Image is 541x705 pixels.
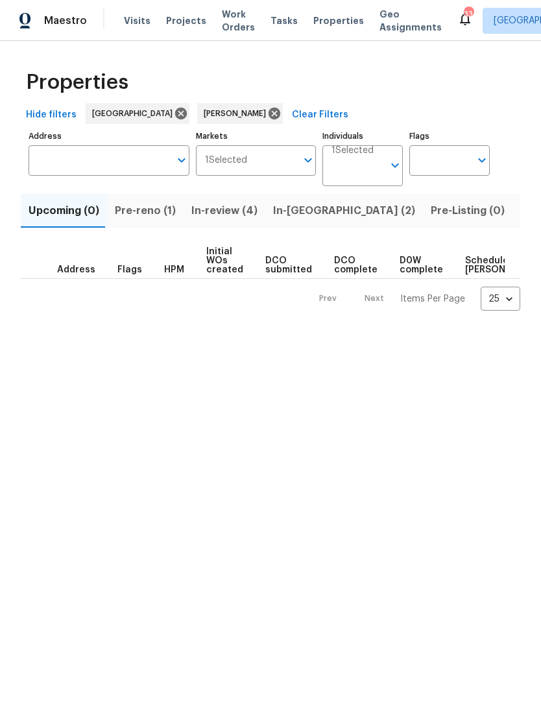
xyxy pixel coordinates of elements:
[386,156,404,174] button: Open
[464,8,473,21] div: 33
[92,107,178,120] span: [GEOGRAPHIC_DATA]
[115,202,176,220] span: Pre-reno (1)
[117,265,142,274] span: Flags
[26,76,128,89] span: Properties
[400,293,465,305] p: Items Per Page
[265,256,312,274] span: DCO submitted
[273,202,415,220] span: In-[GEOGRAPHIC_DATA] (2)
[205,155,247,166] span: 1 Selected
[57,265,95,274] span: Address
[196,132,317,140] label: Markets
[313,14,364,27] span: Properties
[204,107,271,120] span: [PERSON_NAME]
[222,8,255,34] span: Work Orders
[166,14,206,27] span: Projects
[191,202,258,220] span: In-review (4)
[86,103,189,124] div: [GEOGRAPHIC_DATA]
[473,151,491,169] button: Open
[173,151,191,169] button: Open
[400,256,443,274] span: D0W complete
[334,256,378,274] span: DCO complete
[287,103,354,127] button: Clear Filters
[270,16,298,25] span: Tasks
[331,145,374,156] span: 1 Selected
[26,107,77,123] span: Hide filters
[431,202,505,220] span: Pre-Listing (0)
[379,8,442,34] span: Geo Assignments
[481,282,520,316] div: 25
[197,103,283,124] div: [PERSON_NAME]
[44,14,87,27] span: Maestro
[299,151,317,169] button: Open
[465,256,538,274] span: Scheduled [PERSON_NAME]
[292,107,348,123] span: Clear Filters
[21,103,82,127] button: Hide filters
[124,14,150,27] span: Visits
[206,247,243,274] span: Initial WOs created
[29,202,99,220] span: Upcoming (0)
[409,132,490,140] label: Flags
[307,287,520,311] nav: Pagination Navigation
[164,265,184,274] span: HPM
[29,132,189,140] label: Address
[322,132,403,140] label: Individuals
